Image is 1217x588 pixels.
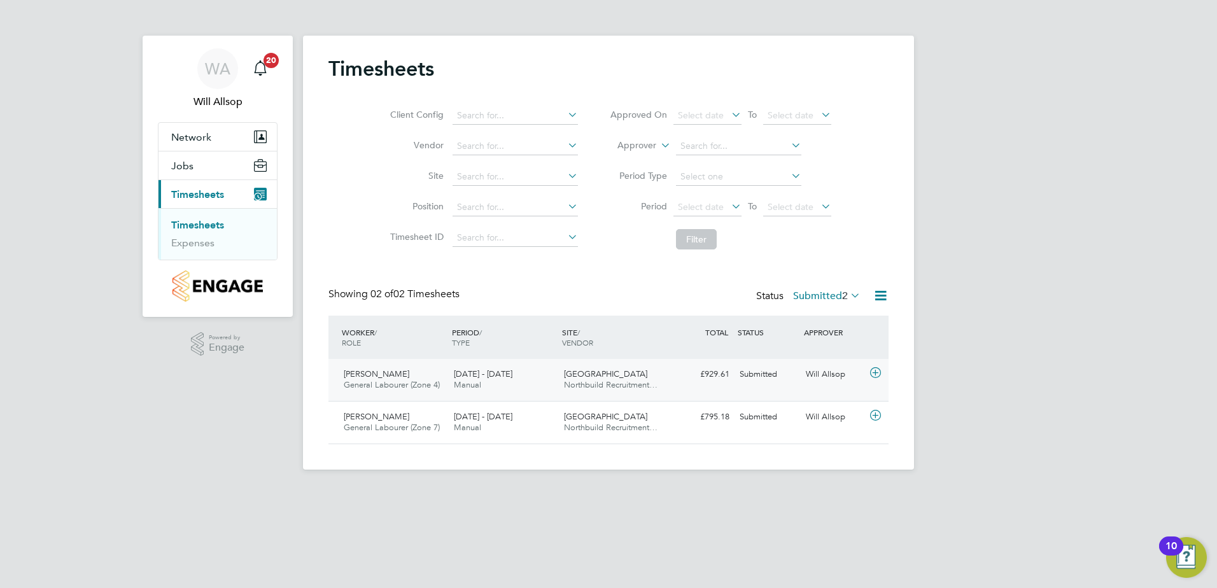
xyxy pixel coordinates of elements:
span: To [744,106,761,123]
div: Status [756,288,863,305]
a: 20 [248,48,273,89]
span: WA [205,60,230,77]
label: Client Config [386,109,444,120]
input: Search for... [453,107,578,125]
label: Position [386,200,444,212]
input: Select one [676,168,801,186]
span: [GEOGRAPHIC_DATA] [564,368,647,379]
span: Northbuild Recruitment… [564,379,658,390]
input: Search for... [676,137,801,155]
span: Select date [678,201,724,213]
input: Search for... [453,168,578,186]
label: Submitted [793,290,861,302]
span: Select date [678,109,724,121]
span: Timesheets [171,188,224,200]
span: General Labourer (Zone 7) [344,422,440,433]
button: Network [158,123,277,151]
a: WAWill Allsop [158,48,278,109]
div: PERIOD [449,321,559,354]
div: APPROVER [801,321,867,344]
span: [PERSON_NAME] [344,368,409,379]
span: Powered by [209,332,244,343]
input: Search for... [453,229,578,247]
div: Will Allsop [801,407,867,428]
div: Will Allsop [801,364,867,385]
span: To [744,198,761,214]
label: Period Type [610,170,667,181]
div: Submitted [735,364,801,385]
label: Site [386,170,444,181]
span: 02 of [370,288,393,300]
span: / [577,327,580,337]
div: SITE [559,321,669,354]
span: VENDOR [562,337,593,347]
input: Search for... [453,199,578,216]
label: Approver [599,139,656,152]
div: Submitted [735,407,801,428]
div: 10 [1165,546,1177,563]
input: Search for... [453,137,578,155]
h2: Timesheets [328,56,434,81]
span: Manual [454,422,481,433]
button: Timesheets [158,180,277,208]
span: Northbuild Recruitment… [564,422,658,433]
span: TOTAL [705,327,728,337]
a: Powered byEngage [191,332,245,356]
span: 02 Timesheets [370,288,460,300]
div: STATUS [735,321,801,344]
label: Vendor [386,139,444,151]
span: TYPE [452,337,470,347]
div: WORKER [339,321,449,354]
div: Showing [328,288,462,301]
span: General Labourer (Zone 4) [344,379,440,390]
span: ROLE [342,337,361,347]
span: Select date [768,109,813,121]
span: Engage [209,342,244,353]
nav: Main navigation [143,36,293,317]
div: Timesheets [158,208,277,260]
span: Network [171,131,211,143]
div: £795.18 [668,407,735,428]
div: £929.61 [668,364,735,385]
a: Timesheets [171,219,224,231]
button: Open Resource Center, 10 new notifications [1166,537,1207,578]
span: 20 [264,53,279,68]
span: Jobs [171,160,193,172]
label: Timesheet ID [386,231,444,242]
span: Select date [768,201,813,213]
span: 2 [842,290,848,302]
label: Approved On [610,109,667,120]
span: [DATE] - [DATE] [454,411,512,422]
span: / [374,327,377,337]
button: Jobs [158,151,277,179]
button: Filter [676,229,717,249]
span: [DATE] - [DATE] [454,368,512,379]
span: Will Allsop [158,94,278,109]
span: / [479,327,482,337]
a: Expenses [171,237,215,249]
img: countryside-properties-logo-retina.png [172,270,262,302]
span: [GEOGRAPHIC_DATA] [564,411,647,422]
span: Manual [454,379,481,390]
label: Period [610,200,667,212]
span: [PERSON_NAME] [344,411,409,422]
a: Go to home page [158,270,278,302]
